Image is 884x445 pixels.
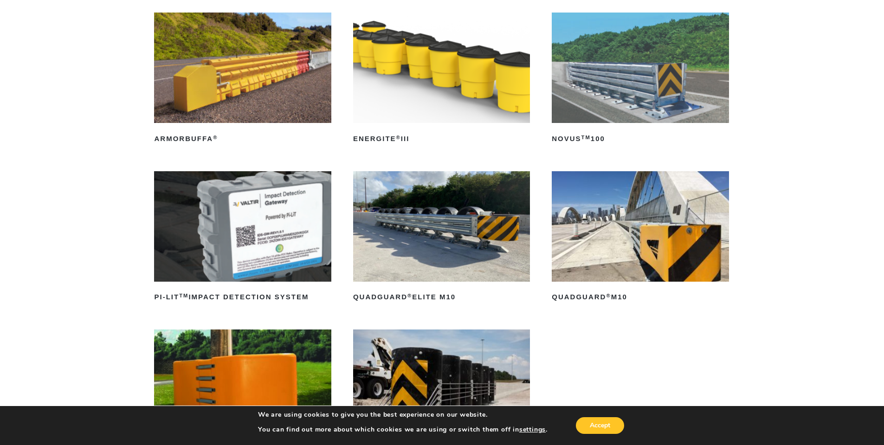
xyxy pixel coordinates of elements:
a: NOVUSTM100 [552,13,729,146]
a: PI-LITTMImpact Detection System [154,171,331,305]
sup: TM [581,135,591,140]
a: ArmorBuffa® [154,13,331,146]
sup: TM [179,293,188,298]
button: Accept [576,417,624,434]
h2: QuadGuard Elite M10 [353,290,530,305]
sup: ® [606,293,611,298]
a: ENERGITE®III [353,13,530,146]
button: settings [519,426,546,434]
p: You can find out more about which cookies we are using or switch them off in . [258,426,548,434]
sup: ® [407,293,412,298]
h2: NOVUS 100 [552,131,729,146]
h2: QuadGuard M10 [552,290,729,305]
h2: PI-LIT Impact Detection System [154,290,331,305]
a: QuadGuard®Elite M10 [353,171,530,305]
sup: ® [396,135,401,140]
a: QuadGuard®M10 [552,171,729,305]
h2: ENERGITE III [353,131,530,146]
p: We are using cookies to give you the best experience on our website. [258,411,548,419]
sup: ® [213,135,218,140]
h2: ArmorBuffa [154,131,331,146]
